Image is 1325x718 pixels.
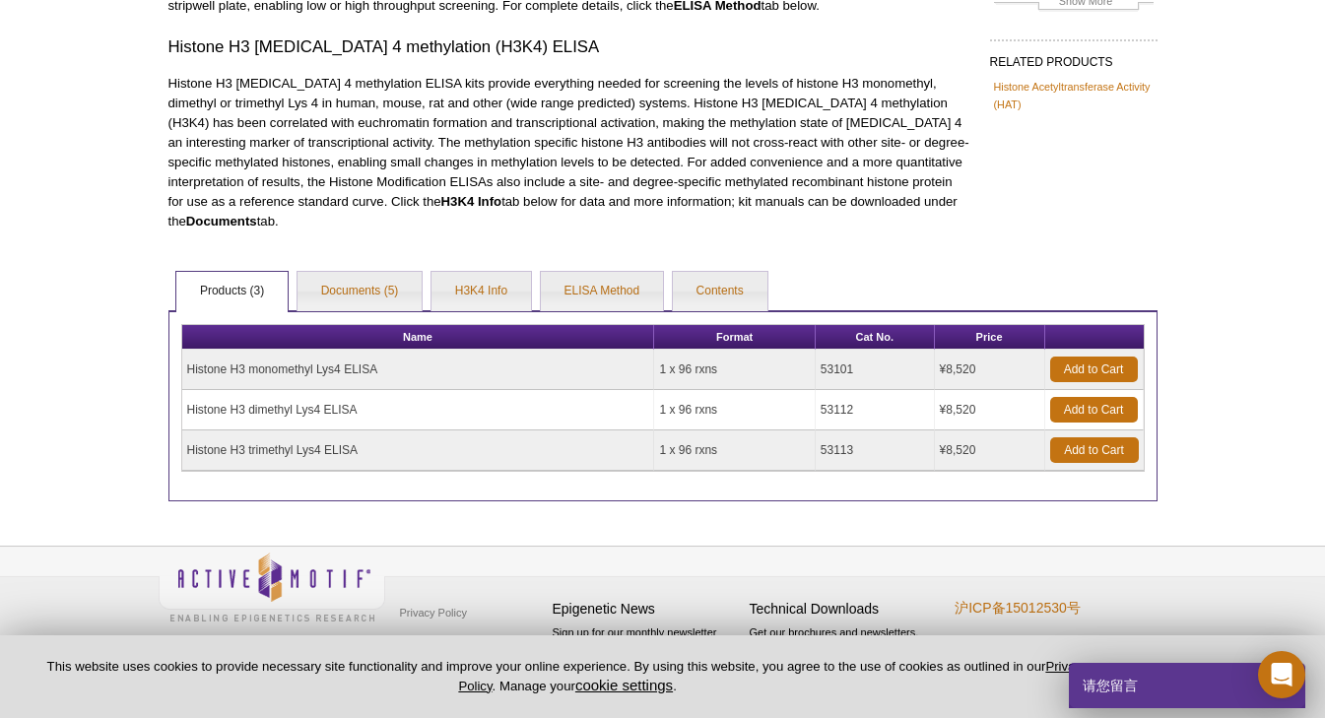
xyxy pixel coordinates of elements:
p: Get our brochures and newsletters, or request them by mail. [750,624,937,675]
a: 沪ICP备15012530号 [955,600,1081,617]
td: 1 x 96 rxns [654,350,815,390]
div: Open Intercom Messenger [1258,651,1305,698]
td: ¥8,520 [935,390,1045,430]
p: This website uses cookies to provide necessary site functionality and improve your online experie... [32,658,1103,695]
strong: H3K4 Info [441,194,502,209]
td: ¥8,520 [935,350,1045,390]
th: Price [935,325,1045,350]
td: 1 x 96 rxns [654,430,815,471]
p: Histone H3 [MEDICAL_DATA] 4 methylation ELISA kits provide everything needed for screening the le... [168,74,970,231]
strong: Documents [186,214,257,228]
h3: Histone H3 [MEDICAL_DATA] 4 methylation (H3K4) ELISA [168,35,970,59]
td: Histone H3 monomethyl Lys4 ELISA [182,350,655,390]
td: 53101 [816,350,935,390]
a: Add to Cart [1050,437,1139,463]
td: 53112 [816,390,935,430]
td: 53113 [816,430,935,471]
h4: Epigenetic News [553,601,740,618]
a: Products (3) [176,272,288,311]
th: Name [182,325,655,350]
td: Histone H3 trimethyl Lys4 ELISA [182,430,655,471]
th: Format [654,325,815,350]
a: Histone Acetyltransferase Activity (HAT) [994,78,1154,113]
p: Sign up for our monthly newsletter highlighting recent publications in the field of epigenetics. [553,624,740,691]
a: Add to Cart [1050,357,1138,382]
h4: Technical Downloads [750,601,937,618]
h2: RELATED PRODUCTS [990,39,1158,75]
a: ELISA Method [541,272,664,311]
td: Histone H3 dimethyl Lys4 ELISA [182,390,655,430]
span: 请您留言 [1081,663,1138,708]
a: H3K4 Info [431,272,531,311]
button: cookie settings [575,677,673,693]
img: Active Motif, [159,547,385,626]
td: 1 x 96 rxns [654,390,815,430]
a: Add to Cart [1050,397,1138,423]
a: Privacy Policy [395,598,472,627]
a: Privacy Policy [458,659,1088,692]
a: Terms & Conditions [395,627,498,657]
td: ¥8,520 [935,430,1045,471]
th: Cat No. [816,325,935,350]
a: Documents (5) [298,272,423,311]
a: Contents [673,272,767,311]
